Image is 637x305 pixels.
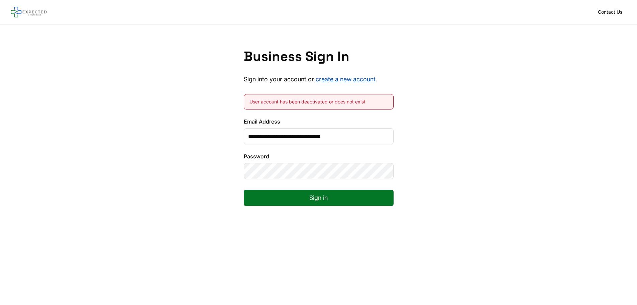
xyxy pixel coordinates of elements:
[244,49,394,65] h1: Business Sign In
[244,152,394,160] label: Password
[244,75,394,83] p: Sign into your account or .
[316,76,376,83] a: create a new account
[244,118,394,126] label: Email Address
[244,190,394,206] button: Sign in
[594,7,626,17] a: Contact Us
[249,98,388,105] div: User account has been deactivated or does not exist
